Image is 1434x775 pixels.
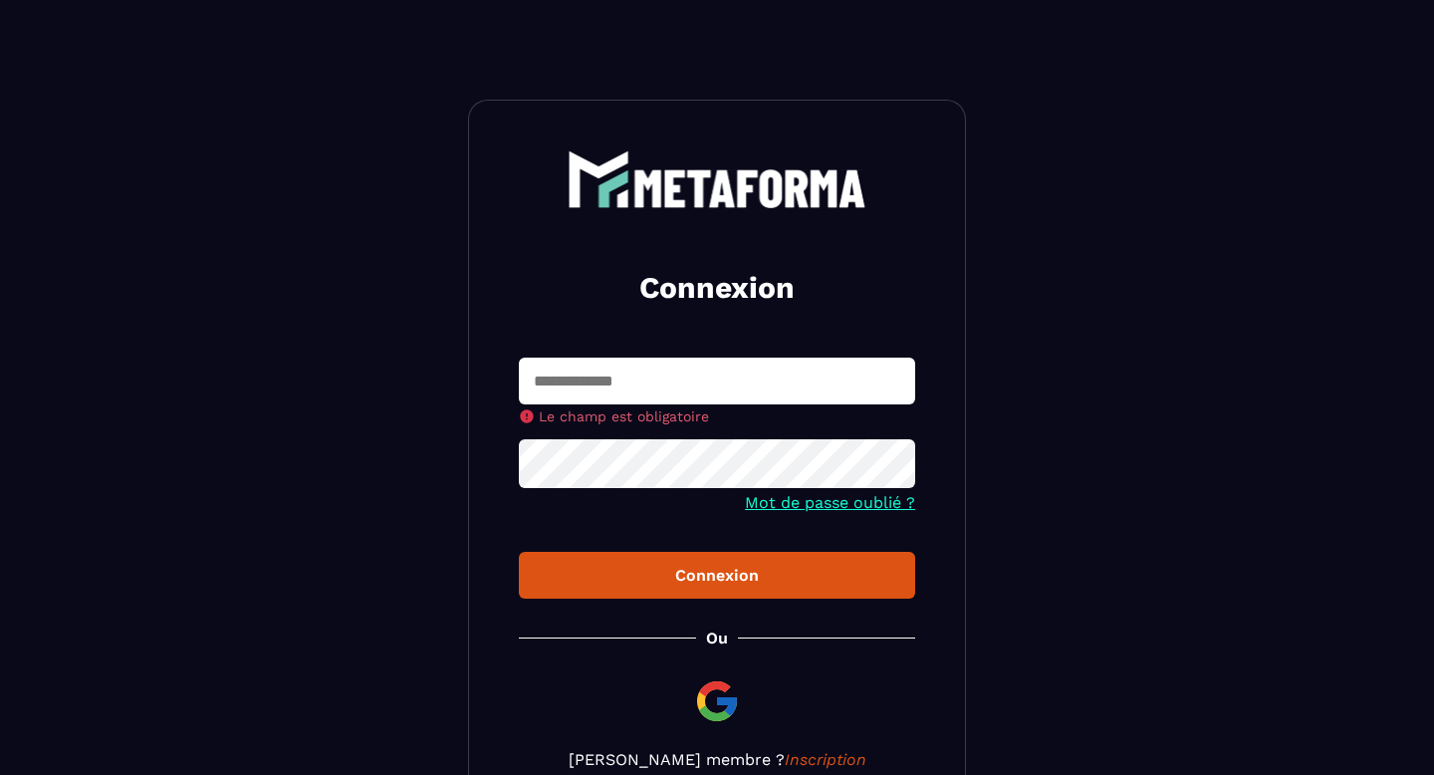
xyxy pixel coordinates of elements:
[519,750,915,769] p: [PERSON_NAME] membre ?
[519,150,915,208] a: logo
[535,566,899,585] div: Connexion
[745,493,915,512] a: Mot de passe oublié ?
[539,408,709,424] span: Le champ est obligatoire
[543,268,891,308] h2: Connexion
[706,629,728,647] p: Ou
[785,750,866,769] a: Inscription
[693,677,741,725] img: google
[519,552,915,599] button: Connexion
[568,150,866,208] img: logo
